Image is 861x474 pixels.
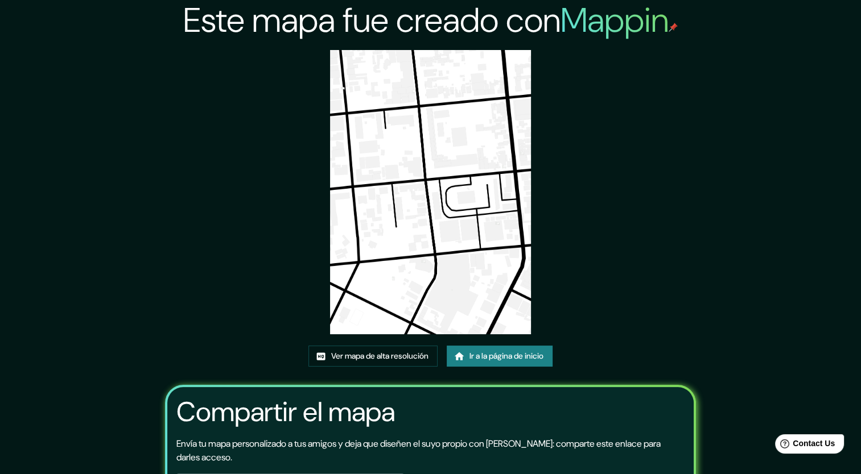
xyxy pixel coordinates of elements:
iframe: Help widget launcher [760,430,848,461]
a: Ir a la página de inicio [447,346,553,367]
font: Ir a la página de inicio [469,349,543,363]
p: Envía tu mapa personalizado a tus amigos y deja que diseñen el suyo propio con [PERSON_NAME]: com... [176,437,685,464]
font: Ver mapa de alta resolución [331,349,429,363]
h3: Compartir el mapa [176,396,395,428]
img: created-map [330,50,532,334]
img: mappin-pin [669,23,678,32]
a: Ver mapa de alta resolución [308,346,438,367]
